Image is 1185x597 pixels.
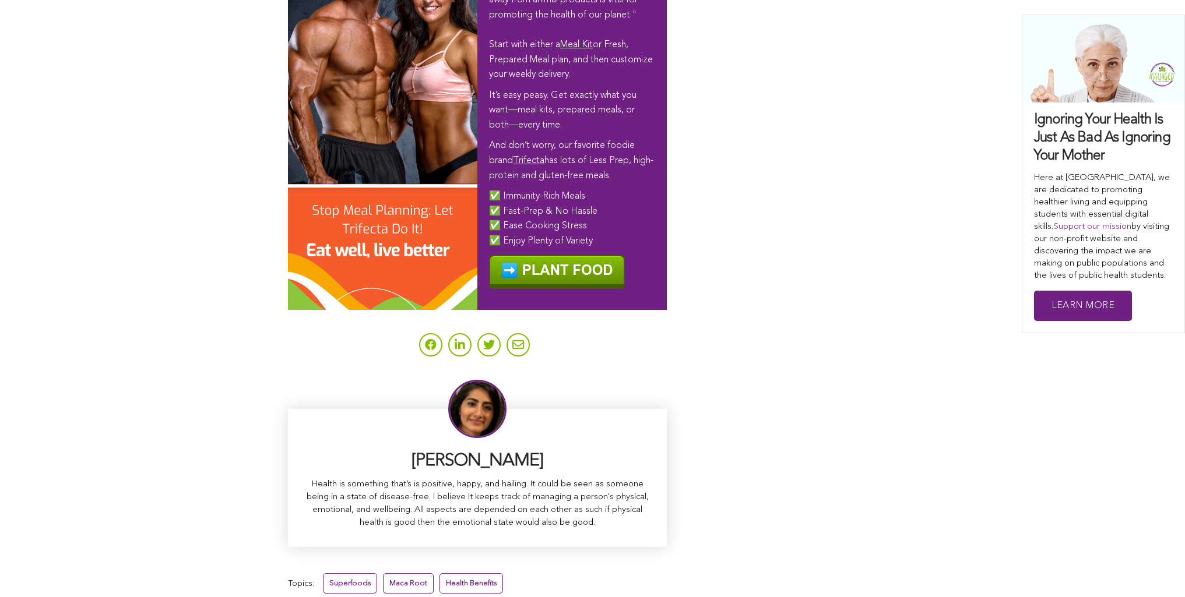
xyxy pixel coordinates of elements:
[513,156,544,165] a: Trifecta
[489,221,587,231] span: ✅ Ease Cooking Stress
[489,192,585,201] span: ✅ Immunity-Rich Meals
[489,207,597,216] span: ✅ Fast-Prep & No Hassle
[305,478,649,529] p: Health is something that’s is positive, happy, and hailing. It could be seen as someone being in ...
[489,91,637,130] span: It’s easy peasy. Get exactly what you want—meal kits, prepared meals, or both—every time.
[323,573,377,594] a: Superfoods
[560,40,593,50] a: Meal Kit
[448,380,507,438] img: Sitara Darvish
[383,573,434,594] a: Maca Root
[1034,291,1132,322] a: Learn More
[489,236,593,246] span: ✅ Enjoy Plenty of Variety
[439,573,503,594] a: Health Benefits
[489,141,653,180] span: And don’t worry, our favorite foodie brand has lots of Less Prep, high-protein and gluten-free me...
[1127,541,1185,597] iframe: Chat Widget
[288,576,314,592] span: Topics:
[305,450,649,472] h3: [PERSON_NAME]
[489,255,625,289] img: ️ PLANT FOOD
